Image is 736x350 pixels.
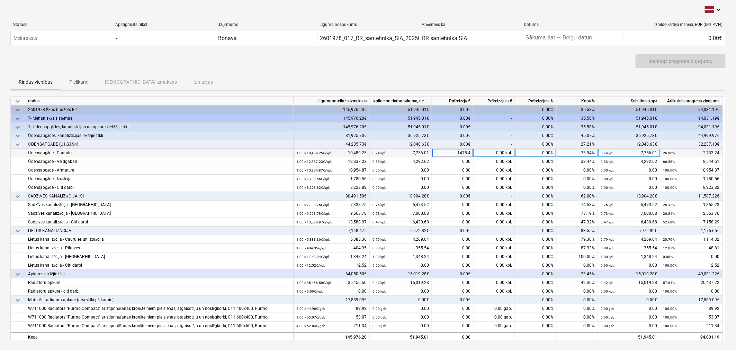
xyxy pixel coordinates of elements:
div: Līguma nosaukums [320,22,416,27]
div: 0.00% [515,287,557,296]
div: Pašreizējā € [432,97,474,105]
div: 4,269.04 [601,235,657,244]
div: 1,348.24 [601,252,657,261]
div: Uzņēmums [217,22,314,27]
div: 0.00% [515,218,557,227]
div: 0.00% [515,278,557,287]
div: 0.00% [515,235,557,244]
div: 0.00 gab. [474,322,515,330]
div: 0.00% [515,304,557,313]
div: 5,473.52 [601,201,657,209]
div: Saistības kopā [598,97,661,105]
div: 7- Mehaniskās sistēmas [28,114,290,123]
div: 1. Ūdensapgādes, kanalizācijas un apkures iekšējie tīkli [28,123,290,131]
div: 35.58% [557,105,598,114]
div: 0.00% [557,304,598,313]
div: 51,945.01€ [598,114,661,123]
div: 0.00€ [432,105,474,114]
div: 0.00 kpl. [474,235,515,244]
div: 0.00 [432,175,474,183]
div: 47.32% [557,218,598,227]
div: 0.00 kpl. [474,201,515,209]
div: 32,237.10€ [661,140,723,149]
span: keyboard_arrow_down [14,270,22,278]
div: 0.00 [432,218,474,227]
div: Pašreizējais # [474,97,515,105]
div: 355.54 [601,244,657,252]
div: 6,430.68 [601,218,657,227]
div: 42.36% [557,278,598,287]
div: 5,383.36 [296,235,367,244]
div: 0.00% [557,330,598,339]
div: Kopā [25,332,294,341]
div: 0.00 [601,166,657,175]
div: 0.00 [432,244,474,252]
div: 0.00€ [370,296,432,304]
input: Sākuma datums [524,33,557,43]
div: 0.00% [557,287,598,296]
div: - [474,140,515,149]
div: Ūdensapgāde - Veidgabali [28,157,290,166]
div: Sadzīves kanalizācija - [GEOGRAPHIC_DATA] [28,201,290,209]
div: Apkures iekšējie tīkli [28,270,290,278]
div: 9,563.78 [296,209,367,218]
div: 0.00% [515,175,557,183]
div: - [474,227,515,235]
div: 12.52 [296,261,367,270]
div: 2601978 Ēkas budžets E2 [28,105,290,114]
div: 35.58% [557,123,598,131]
div: 0.00 [373,175,429,183]
div: - [116,35,117,42]
div: Ūdensapgādes, kanalizācijas iekšējie tīkli [28,131,290,140]
div: 44,999.97€ [661,131,723,140]
div: 0.00% [557,322,598,330]
div: 0.00 [432,304,474,313]
div: 0.00 [601,261,657,270]
div: - [474,123,515,131]
div: 33.44% [557,157,598,166]
div: 0.00% [515,149,557,157]
div: 17,889.09€ [661,296,723,304]
div: 404.35 [296,244,367,252]
div: 0.00 [432,166,474,175]
div: 5,473.52 [373,201,429,209]
small: 20.70% [663,238,675,241]
div: 7,000.08 [373,209,429,218]
div: 100.00% [557,252,598,261]
div: 0.00 [432,157,474,166]
div: 27.21% [557,140,598,149]
div: 94,031.19€ [661,105,723,114]
div: 10,954.87 [663,166,720,175]
small: 0.79 kpl. [601,238,614,241]
div: 5,972.82€ [598,227,661,235]
div: 0.00€ [432,123,474,131]
span: keyboard_arrow_down [14,296,22,304]
small: 1.00 × 404.35€ / kpl. [296,246,327,250]
div: Pašreizējais % [515,97,557,105]
span: keyboard_arrow_down [14,106,22,114]
div: 79.30% [557,235,598,244]
div: - [474,296,515,304]
div: 5,972.82€ [370,227,432,235]
div: 0.00% [515,209,557,218]
div: Kopā % [557,97,598,105]
div: Statuss [13,22,110,27]
div: 1,348.24 [296,252,367,261]
div: 4,292.62 [601,157,657,166]
small: 0.47 kpl. [601,220,614,224]
div: 0.00% [515,183,557,192]
div: 0.00% [515,166,557,175]
small: 0.00 kpl. [373,177,386,181]
div: 0.00% [557,261,598,270]
div: Datums [524,22,621,27]
div: RR santehnika SIA [422,35,467,42]
span: keyboard_arrow_down [14,227,22,235]
div: 0.00 kpl. [474,157,515,166]
div: 0.00% [515,123,557,131]
div: 0.00% [557,166,598,175]
div: 0.00 [432,330,474,339]
div: 51,945.01€ [370,123,432,131]
div: 8,223.82 [296,183,367,192]
div: 0.00 [373,261,429,270]
div: Līgumā noteiktās izmaksas [294,97,370,105]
